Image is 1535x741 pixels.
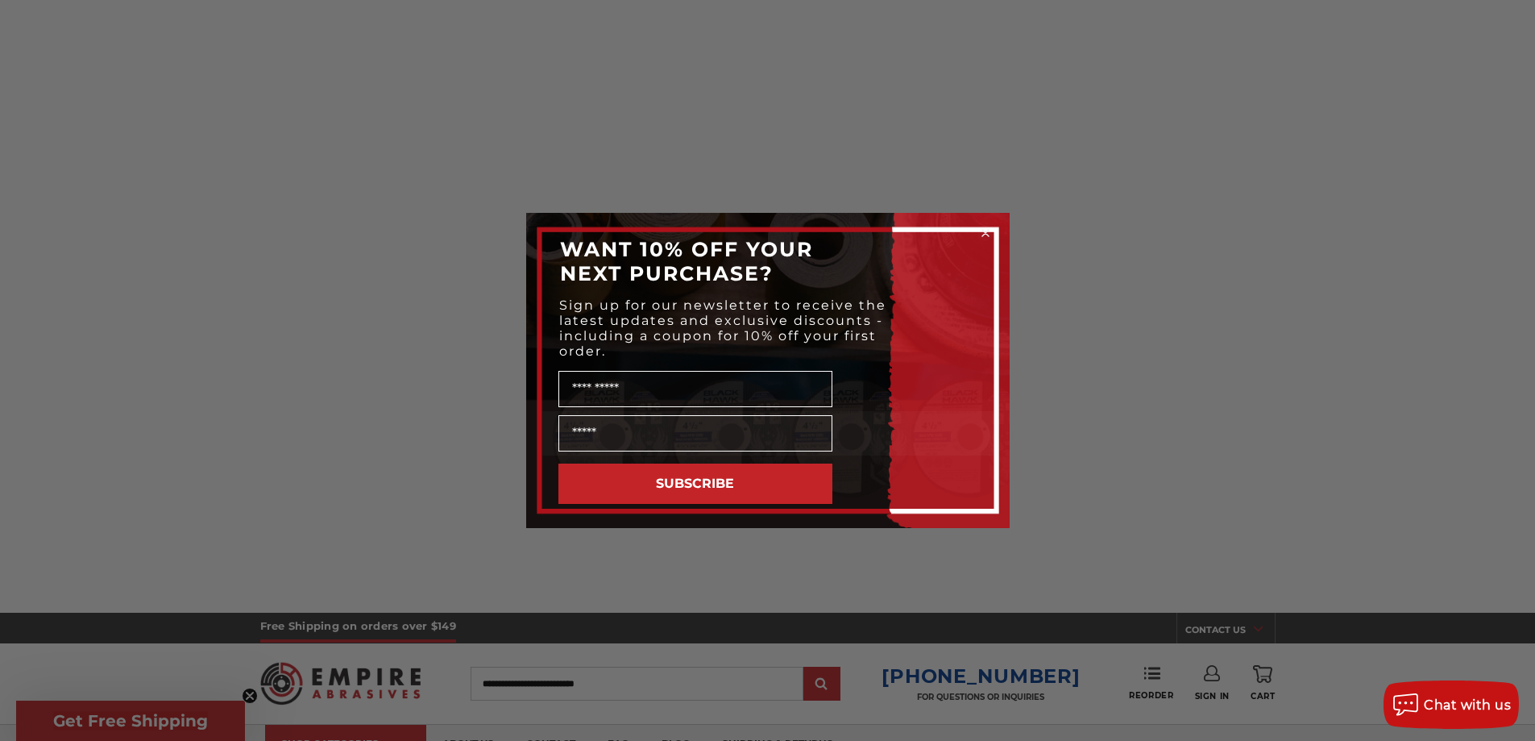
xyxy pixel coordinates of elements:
[1384,681,1519,729] button: Chat with us
[558,415,832,452] input: Email
[558,464,832,504] button: SUBSCRIBE
[559,298,886,359] span: Sign up for our newsletter to receive the latest updates and exclusive discounts - including a co...
[1424,697,1511,713] span: Chat with us
[560,237,813,285] span: WANT 10% OFF YOUR NEXT PURCHASE?
[977,225,994,241] button: Close dialog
